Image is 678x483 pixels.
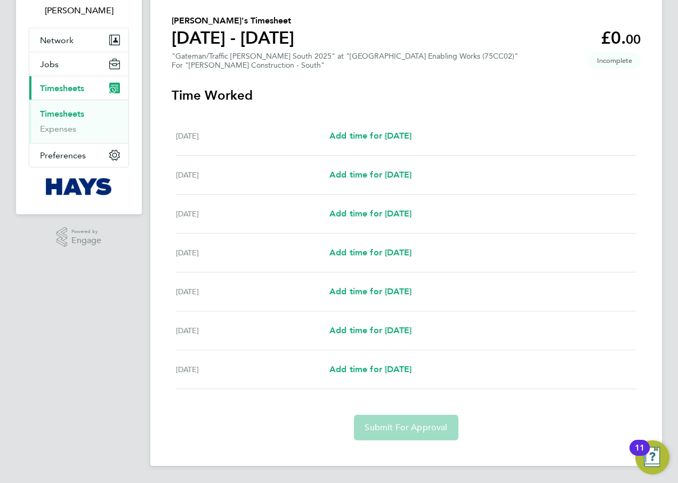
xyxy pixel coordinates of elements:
[176,246,329,259] div: [DATE]
[40,124,76,134] a: Expenses
[626,31,641,47] span: 00
[329,130,411,142] a: Add time for [DATE]
[29,52,128,76] button: Jobs
[176,168,329,181] div: [DATE]
[172,27,294,49] h1: [DATE] - [DATE]
[172,61,518,70] div: For "[PERSON_NAME] Construction - South"
[71,227,101,236] span: Powered by
[329,325,411,335] span: Add time for [DATE]
[40,59,59,69] span: Jobs
[29,28,128,52] button: Network
[176,363,329,376] div: [DATE]
[46,178,112,195] img: hays-logo-retina.png
[57,227,102,247] a: Powered byEngage
[176,207,329,220] div: [DATE]
[329,131,411,141] span: Add time for [DATE]
[176,130,329,142] div: [DATE]
[635,440,669,474] button: Open Resource Center, 11 new notifications
[329,247,411,257] span: Add time for [DATE]
[172,14,294,27] h2: [PERSON_NAME]'s Timesheet
[329,208,411,219] span: Add time for [DATE]
[29,4,129,17] span: Alan Watts
[329,207,411,220] a: Add time for [DATE]
[635,448,644,462] div: 11
[601,28,641,48] app-decimal: £0.
[71,236,101,245] span: Engage
[29,100,128,143] div: Timesheets
[40,35,74,45] span: Network
[176,324,329,337] div: [DATE]
[172,87,641,104] h3: Time Worked
[329,364,411,374] span: Add time for [DATE]
[40,109,84,119] a: Timesheets
[329,324,411,337] a: Add time for [DATE]
[172,52,518,70] div: "Gateman/Traffic [PERSON_NAME] South 2025" at "[GEOGRAPHIC_DATA] Enabling Works (75CC02)"
[176,285,329,298] div: [DATE]
[29,178,129,195] a: Go to home page
[29,76,128,100] button: Timesheets
[329,286,411,296] span: Add time for [DATE]
[329,285,411,298] a: Add time for [DATE]
[329,246,411,259] a: Add time for [DATE]
[588,52,641,69] span: This timesheet is Incomplete.
[329,363,411,376] a: Add time for [DATE]
[329,170,411,180] span: Add time for [DATE]
[40,150,86,160] span: Preferences
[40,83,84,93] span: Timesheets
[329,168,411,181] a: Add time for [DATE]
[29,143,128,167] button: Preferences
